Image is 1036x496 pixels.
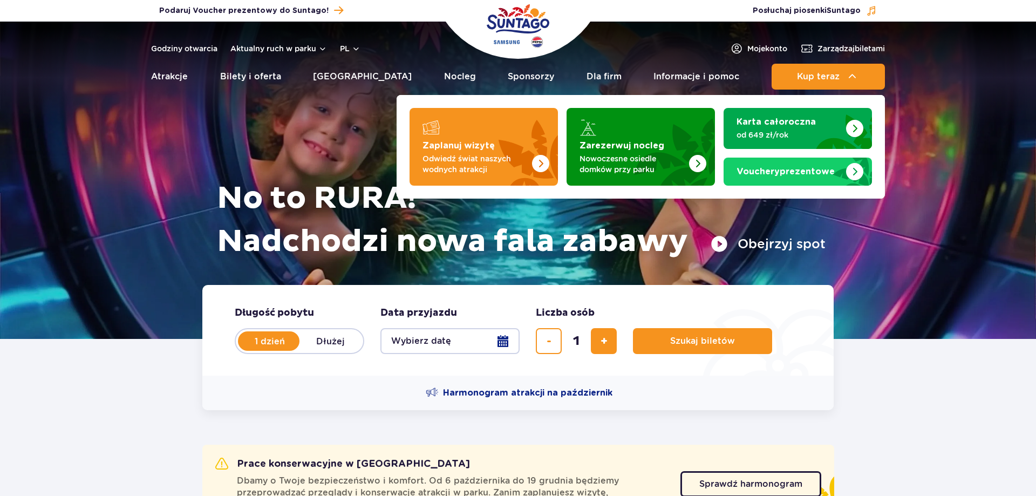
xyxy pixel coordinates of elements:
[711,235,826,253] button: Obejrzyj spot
[800,42,885,55] a: Zarządzajbiletami
[699,480,802,488] span: Sprawdź harmonogram
[159,5,329,16] span: Podaruj Voucher prezentowy do Suntago!
[444,64,476,90] a: Nocleg
[753,5,861,16] span: Posłuchaj piosenki
[536,328,562,354] button: usuń bilet
[817,43,885,54] span: Zarządzaj biletami
[340,43,360,54] button: pl
[151,43,217,54] a: Godziny otwarcia
[567,108,715,186] a: Zarezerwuj nocleg
[591,328,617,354] button: dodaj bilet
[670,336,735,346] span: Szukaj biletów
[426,386,612,399] a: Harmonogram atrakcji na październik
[580,141,664,150] strong: Zarezerwuj nocleg
[508,64,554,90] a: Sponsorzy
[380,307,457,320] span: Data przyjazdu
[422,141,495,150] strong: Zaplanuj wizytę
[313,64,412,90] a: [GEOGRAPHIC_DATA]
[653,64,739,90] a: Informacje i pomoc
[772,64,885,90] button: Kup teraz
[443,387,612,399] span: Harmonogram atrakcji na październik
[730,42,787,55] a: Mojekonto
[220,64,281,90] a: Bilety i oferta
[737,118,816,126] strong: Karta całoroczna
[737,167,835,176] strong: prezentowe
[217,177,826,263] h1: No to RURA! Nadchodzi nowa fala zabawy
[215,458,470,471] h2: Prace konserwacyjne w [GEOGRAPHIC_DATA]
[753,5,877,16] button: Posłuchaj piosenkiSuntago
[737,130,842,140] p: od 649 zł/rok
[159,3,343,18] a: Podaruj Voucher prezentowy do Suntago!
[151,64,188,90] a: Atrakcje
[380,328,520,354] button: Wybierz datę
[563,328,589,354] input: liczba biletów
[580,153,685,175] p: Nowoczesne osiedle domków przy parku
[827,7,861,15] span: Suntago
[239,330,301,352] label: 1 dzień
[724,108,872,149] a: Karta całoroczna
[536,307,595,320] span: Liczba osób
[737,167,780,176] span: Vouchery
[299,330,361,352] label: Dłużej
[797,72,840,81] span: Kup teraz
[724,158,872,186] a: Vouchery prezentowe
[410,108,558,186] a: Zaplanuj wizytę
[230,44,327,53] button: Aktualny ruch w parku
[422,153,528,175] p: Odwiedź świat naszych wodnych atrakcji
[747,43,787,54] span: Moje konto
[202,285,834,376] form: Planowanie wizyty w Park of Poland
[235,307,314,320] span: Długość pobytu
[633,328,772,354] button: Szukaj biletów
[587,64,622,90] a: Dla firm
